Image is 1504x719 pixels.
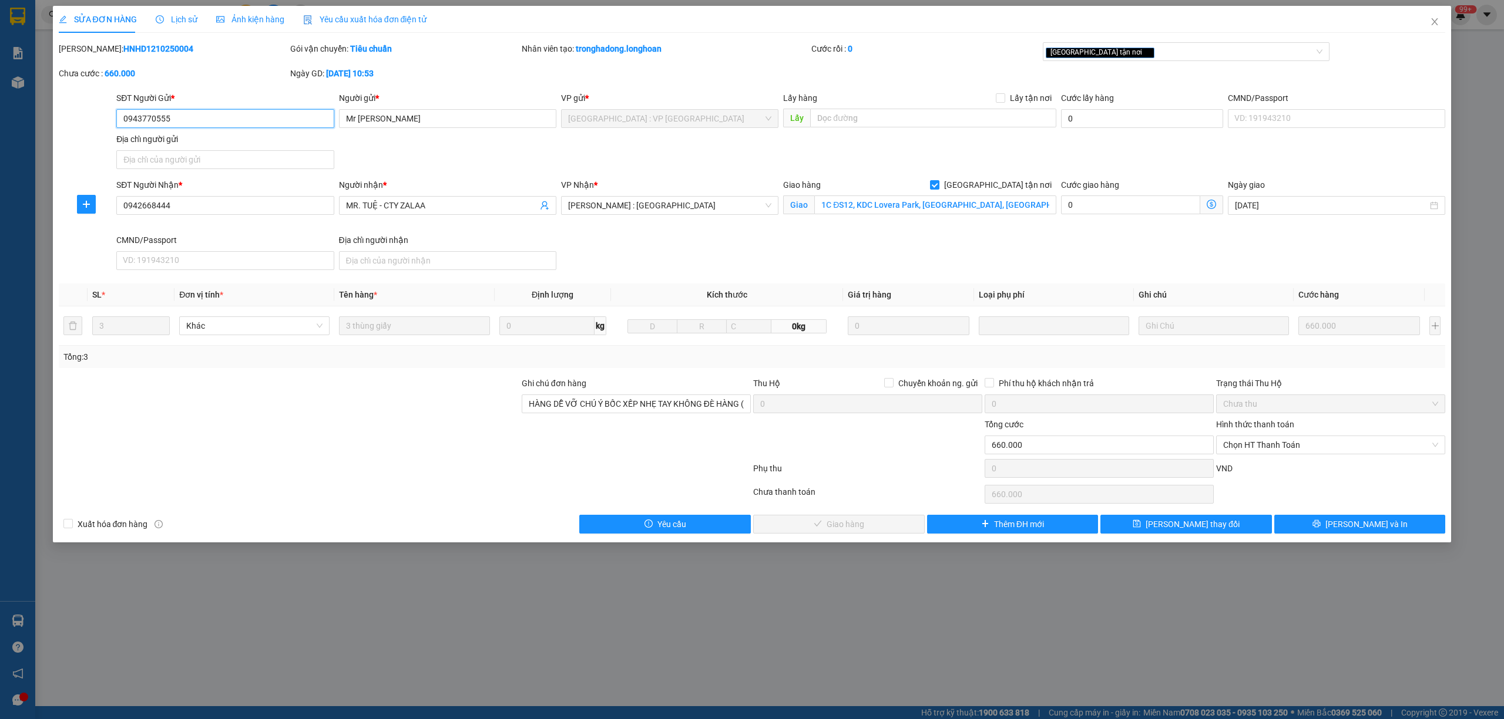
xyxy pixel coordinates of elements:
div: VP gửi [561,92,778,104]
span: Yêu cầu [657,518,686,531]
span: [GEOGRAPHIC_DATA] tận nơi [1046,48,1154,58]
span: 0kg [771,319,827,333]
span: [PERSON_NAME] và In [1325,518,1408,531]
input: D [627,319,677,333]
div: SĐT Người Gửi [116,92,334,104]
span: close [1430,17,1439,26]
div: Phụ thu [752,462,983,482]
input: Ghi Chú [1139,316,1289,335]
b: HNHD1210250004 [123,44,193,53]
b: tronghadong.longhoan [576,44,662,53]
input: 0 [848,316,969,335]
span: [GEOGRAPHIC_DATA] tận nơi [939,178,1056,191]
button: plus [77,195,96,214]
span: Thêm ĐH mới [994,518,1044,531]
button: delete [63,316,82,335]
button: save[PERSON_NAME] thay đổi [1100,515,1272,534]
div: Cước rồi : [811,42,1040,55]
span: Lấy [783,109,810,127]
input: Ghi chú đơn hàng [522,394,751,413]
input: VD: Bàn, Ghế [339,316,489,335]
label: Cước giao hàng [1061,180,1119,190]
span: kg [595,316,606,335]
span: Xuất hóa đơn hàng [73,518,153,531]
b: Tiêu chuẩn [350,44,392,53]
span: Chưa thu [1223,395,1438,413]
button: Close [1418,6,1451,39]
img: icon [303,15,313,25]
span: Thu Hộ [753,379,780,388]
span: Hà Nội : VP Hà Đông [568,110,771,127]
span: plus [78,200,95,209]
span: Chuyển khoản ng. gửi [894,377,982,390]
span: Tổng cước [985,420,1023,429]
label: Hình thức thanh toán [1216,420,1294,429]
div: CMND/Passport [116,234,334,247]
div: Tổng: 3 [63,350,580,363]
span: plus [981,519,989,529]
span: SL [92,290,102,299]
span: Giá trị hàng [848,290,891,299]
span: info-circle [155,520,163,528]
button: checkGiao hàng [753,515,925,534]
div: Trạng thái Thu Hộ [1216,377,1445,390]
button: plusThêm ĐH mới [927,515,1099,534]
label: Ngày giao [1228,180,1265,190]
div: Nhân viên tạo: [522,42,809,55]
span: Chọn HT Thanh Toán [1223,436,1438,454]
th: Loại phụ phí [974,283,1134,306]
div: Người gửi [339,92,556,104]
button: plus [1429,316,1441,335]
span: user-add [540,201,549,210]
span: exclamation-circle [644,519,653,529]
b: 0 [848,44,852,53]
input: Địa chỉ của người nhận [339,251,556,270]
span: SỬA ĐƠN HÀNG [59,15,137,24]
input: Dọc đường [810,109,1056,127]
div: [PERSON_NAME]: [59,42,288,55]
div: Chưa thanh toán [752,485,983,506]
span: Đơn vị tính [179,290,223,299]
span: Hồ Chí Minh : Kho Quận 12 [568,197,771,214]
div: Người nhận [339,178,556,191]
input: Cước lấy hàng [1061,109,1223,128]
div: Địa chỉ người gửi [116,133,334,146]
b: 660.000 [105,69,135,78]
button: printer[PERSON_NAME] và In [1274,515,1446,534]
span: Ảnh kiện hàng [216,15,284,24]
b: [DATE] 10:53 [326,69,374,78]
span: edit [59,15,67,23]
input: C [726,319,771,333]
span: Lấy tận nơi [1005,92,1056,104]
span: Lấy hàng [783,93,817,103]
th: Ghi chú [1134,283,1294,306]
label: Ghi chú đơn hàng [522,379,586,388]
input: Ngày giao [1235,199,1428,212]
span: VND [1216,464,1233,473]
input: Giao tận nơi [814,195,1056,214]
span: close [1144,49,1150,55]
div: Ngày GD: [290,67,519,80]
div: CMND/Passport [1228,92,1445,104]
span: Khác [186,317,323,335]
span: save [1133,519,1141,529]
input: Cước giao hàng [1061,195,1200,214]
input: R [677,319,727,333]
span: Giao hàng [783,180,821,190]
div: SĐT Người Nhận [116,178,334,191]
span: picture [216,15,224,23]
span: Định lượng [532,290,573,299]
span: Kích thước [707,290,747,299]
div: Địa chỉ người nhận [339,234,556,247]
input: Địa chỉ của người gửi [116,150,334,169]
span: Tên hàng [339,290,377,299]
span: Giao [783,195,814,214]
span: Yêu cầu xuất hóa đơn điện tử [303,15,427,24]
span: printer [1312,519,1321,529]
div: Gói vận chuyển: [290,42,519,55]
span: Lịch sử [156,15,197,24]
span: dollar-circle [1207,200,1216,209]
span: Cước hàng [1298,290,1339,299]
span: VP Nhận [561,180,594,190]
span: clock-circle [156,15,164,23]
